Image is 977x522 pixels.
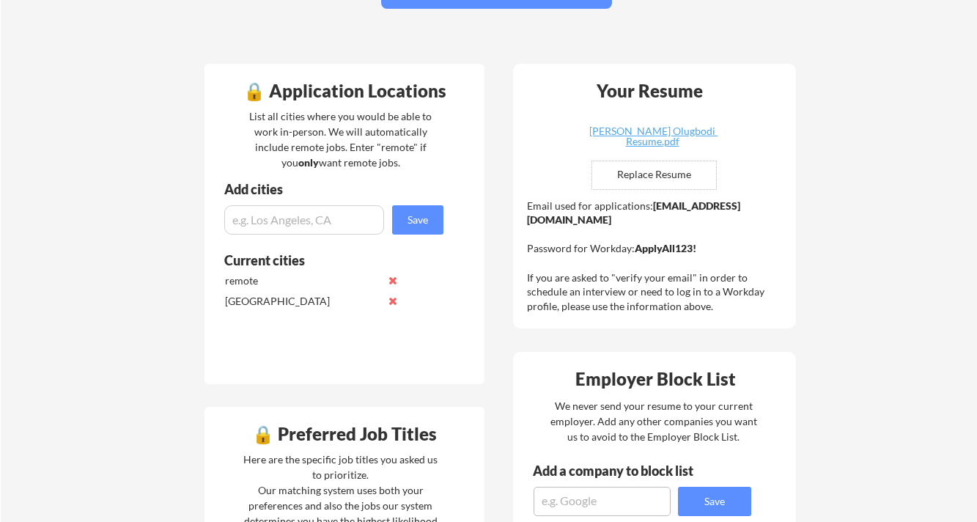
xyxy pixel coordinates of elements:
div: Add cities [224,183,447,196]
div: 🔒 Preferred Job Titles [208,425,481,443]
button: Save [392,205,443,235]
div: Your Resume [577,82,722,100]
button: Save [678,487,751,516]
div: 🔒 Application Locations [208,82,481,100]
strong: ApplyAll123! [635,242,696,254]
strong: only [298,156,319,169]
div: List all cities where you would be able to work in-person. We will automatically include remote j... [240,109,441,170]
div: [GEOGRAPHIC_DATA] [225,294,380,309]
div: Add a company to block list [533,464,716,477]
input: e.g. Los Angeles, CA [224,205,384,235]
div: [PERSON_NAME] Olugbodi Resume.pdf [565,126,740,147]
div: Employer Block List [519,370,792,388]
div: remote [225,273,380,288]
div: Current cities [224,254,427,267]
div: Email used for applications: Password for Workday: If you are asked to "verify your email" in ord... [527,199,786,314]
div: We never send your resume to your current employer. Add any other companies you want us to avoid ... [549,398,758,444]
a: [PERSON_NAME] Olugbodi Resume.pdf [565,126,740,149]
